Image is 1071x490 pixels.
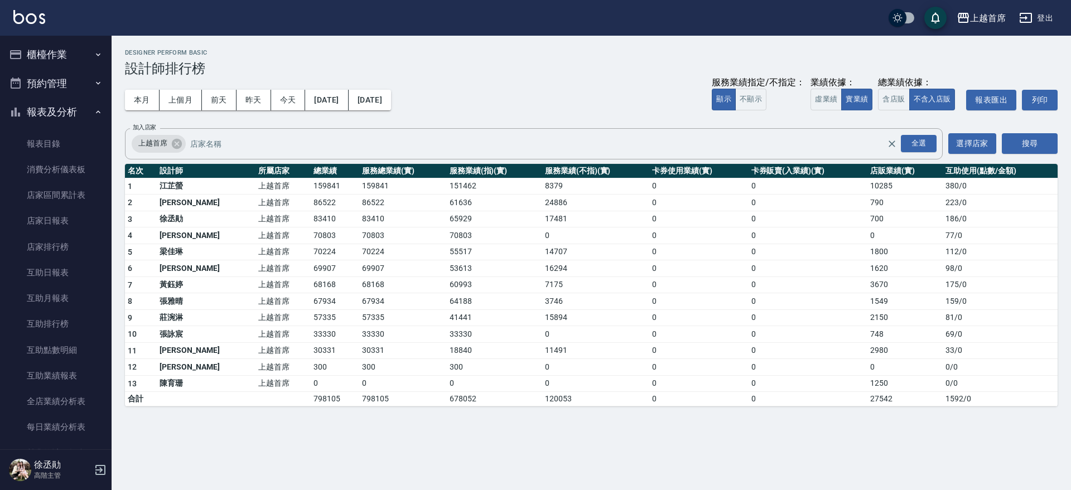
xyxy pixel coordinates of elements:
td: 1620 [867,260,943,277]
td: 上越首席 [255,293,311,310]
th: 所屬店家 [255,164,311,178]
td: 0 / 0 [943,375,1058,392]
th: 卡券販賣(入業績)(實) [749,164,867,178]
a: 店家區間累計表 [4,182,107,208]
h3: 設計師排行榜 [125,61,1058,76]
td: 0 [542,227,649,244]
td: 64188 [447,293,542,310]
td: 0 [749,244,867,260]
td: 17481 [542,211,649,227]
td: 68168 [359,276,446,293]
button: 顯示 [712,89,736,110]
span: 12 [128,362,137,371]
td: 上越首席 [255,260,311,277]
a: 互助月報表 [4,285,107,311]
td: 60993 [447,276,542,293]
button: 本月 [125,90,160,110]
button: save [924,7,947,29]
td: 0 [867,227,943,244]
td: 上越首席 [255,342,311,359]
td: 27542 [867,392,943,406]
img: Person [9,459,31,481]
td: [PERSON_NAME] [157,260,255,277]
td: 10285 [867,178,943,195]
h5: 徐丞勛 [34,459,91,470]
td: 江芷螢 [157,178,255,195]
td: 0 [649,359,748,376]
td: 0 [749,227,867,244]
td: 張詠宸 [157,326,255,343]
td: 159841 [311,178,359,195]
td: 86522 [311,195,359,211]
td: 0 [749,326,867,343]
td: 70803 [311,227,359,244]
td: 65929 [447,211,542,227]
p: 高階主管 [34,470,91,481]
td: 0 [359,375,446,392]
td: 0 [749,260,867,277]
button: [DATE] [305,90,348,110]
td: 70803 [359,227,446,244]
td: 57335 [311,309,359,326]
button: 不顯示 [735,89,766,110]
th: 互助使用(點數/金額) [943,164,1058,178]
a: 每日業績分析表 [4,414,107,440]
button: 上個月 [160,90,202,110]
td: 0 [867,359,943,376]
td: 0 [649,227,748,244]
label: 加入店家 [133,123,156,132]
td: 186 / 0 [943,211,1058,227]
td: 黃鈺婷 [157,276,255,293]
th: 服務業績(不指)(實) [542,164,649,178]
span: 13 [128,379,137,388]
a: 報表目錄 [4,131,107,157]
span: 7 [128,280,132,289]
span: 2 [128,198,132,207]
td: 0 [749,342,867,359]
td: 57335 [359,309,446,326]
td: 41441 [447,309,542,326]
td: 上越首席 [255,211,311,227]
td: 0 [542,375,649,392]
td: 18840 [447,342,542,359]
td: 0 [311,375,359,392]
td: 223 / 0 [943,195,1058,211]
a: 報表匯出 [966,90,1016,110]
td: 0 [649,260,748,277]
span: 11 [128,346,137,355]
td: 70224 [311,244,359,260]
button: 上越首席 [952,7,1010,30]
td: 0 [649,309,748,326]
a: 營業統計分析表 [4,440,107,466]
th: 總業績 [311,164,359,178]
td: 33330 [311,326,359,343]
td: 上越首席 [255,227,311,244]
td: 300 [447,359,542,376]
td: 2150 [867,309,943,326]
button: 選擇店家 [948,133,996,154]
td: 159841 [359,178,446,195]
td: 張雅晴 [157,293,255,310]
td: 0 [649,392,748,406]
td: 159 / 0 [943,293,1058,310]
td: 0 [542,326,649,343]
td: 1250 [867,375,943,392]
span: 1 [128,182,132,191]
td: 67934 [359,293,446,310]
td: 0 / 0 [943,359,1058,376]
td: 14707 [542,244,649,260]
div: 總業績依據： [878,77,961,89]
table: a dense table [125,164,1058,407]
a: 互助日報表 [4,260,107,285]
td: 上越首席 [255,309,311,326]
button: Open [899,133,939,154]
button: 實業績 [841,89,872,110]
td: 70803 [447,227,542,244]
td: 1800 [867,244,943,260]
td: 55517 [447,244,542,260]
button: 櫃檯作業 [4,40,107,69]
a: 互助點數明細 [4,337,107,363]
span: 5 [128,248,132,256]
td: 33330 [359,326,446,343]
td: 0 [649,293,748,310]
